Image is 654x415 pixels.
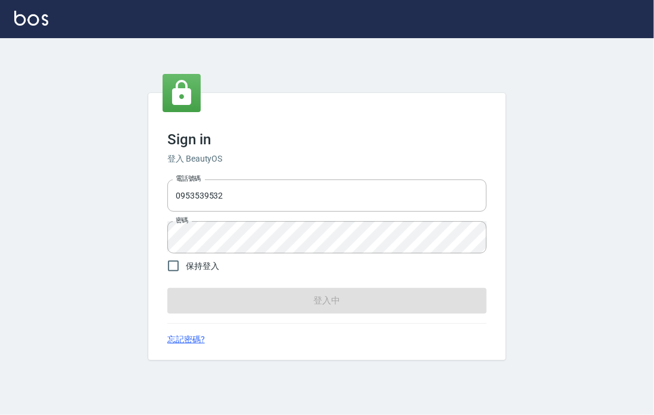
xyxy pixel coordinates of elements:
[186,260,219,272] span: 保持登入
[167,153,487,165] h6: 登入 BeautyOS
[176,216,188,225] label: 密碼
[167,131,487,148] h3: Sign in
[167,333,205,346] a: 忘記密碼?
[176,174,201,183] label: 電話號碼
[14,11,48,26] img: Logo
